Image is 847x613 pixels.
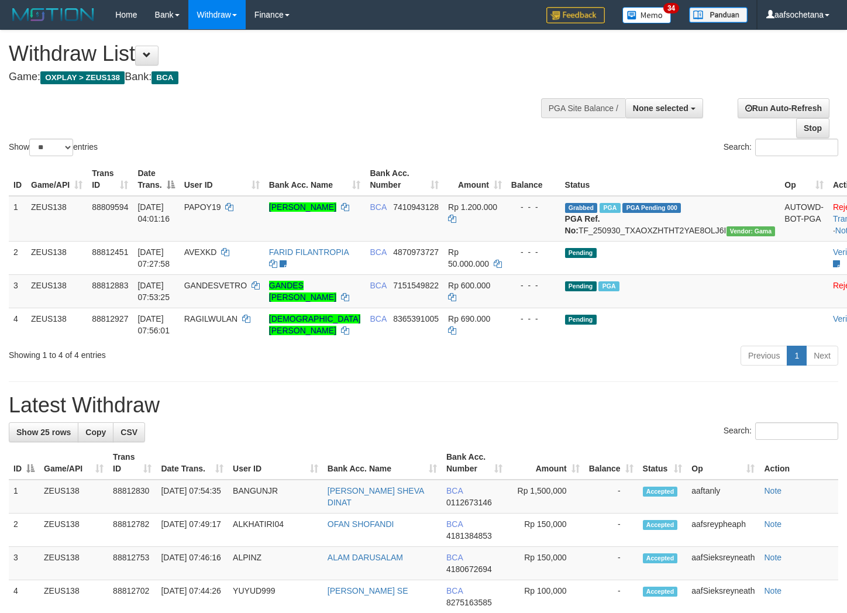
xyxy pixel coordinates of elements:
span: BCA [446,586,463,595]
div: Showing 1 to 4 of 4 entries [9,345,344,361]
td: aafsreypheaph [687,514,759,547]
input: Search: [755,422,838,440]
span: Copy 0112673146 to clipboard [446,498,492,507]
th: ID: activate to sort column descending [9,446,39,480]
a: OFAN SHOFANDI [328,519,394,529]
td: ALPINZ [228,547,323,580]
th: Bank Acc. Number: activate to sort column ascending [442,446,507,480]
span: BCA [446,486,463,495]
div: - - - [511,280,556,291]
th: Balance: activate to sort column ascending [584,446,638,480]
th: User ID: activate to sort column ascending [180,163,264,196]
td: 2 [9,241,26,274]
a: Copy [78,422,113,442]
td: Rp 150,000 [507,514,584,547]
a: Run Auto-Refresh [738,98,829,118]
td: ALKHATIRI04 [228,514,323,547]
span: 34 [663,3,679,13]
td: [DATE] 07:49:17 [156,514,228,547]
td: 3 [9,547,39,580]
td: 88812830 [108,480,156,514]
a: [DEMOGRAPHIC_DATA][PERSON_NAME] [269,314,361,335]
a: [PERSON_NAME] SE [328,586,408,595]
span: PAPOY19 [184,202,221,212]
span: Rp 690.000 [448,314,490,323]
select: Showentries [29,139,73,156]
th: Action [759,446,838,480]
a: Note [764,486,781,495]
span: [DATE] 07:27:58 [137,247,170,268]
div: PGA Site Balance / [541,98,625,118]
span: BCA [370,281,386,290]
td: 2 [9,514,39,547]
th: Amount: activate to sort column ascending [507,446,584,480]
th: Status [560,163,780,196]
span: Copy 4180672694 to clipboard [446,564,492,574]
td: 4 [9,308,26,341]
td: ZEUS138 [26,308,87,341]
span: Grabbed [565,203,598,213]
td: aafSieksreyneath [687,547,759,580]
td: ZEUS138 [26,196,87,242]
div: - - - [511,313,556,325]
td: AUTOWD-BOT-PGA [780,196,828,242]
div: - - - [511,201,556,213]
span: Pending [565,281,597,291]
span: Pending [565,248,597,258]
th: Bank Acc. Name: activate to sort column ascending [264,163,366,196]
td: 88812753 [108,547,156,580]
th: Game/API: activate to sort column ascending [26,163,87,196]
span: BCA [370,202,386,212]
span: Copy [85,428,106,437]
span: 88809594 [92,202,128,212]
th: Status: activate to sort column ascending [638,446,687,480]
th: Op: activate to sort column ascending [780,163,828,196]
th: Date Trans.: activate to sort column ascending [156,446,228,480]
td: 1 [9,480,39,514]
span: BCA [370,247,386,257]
span: OXPLAY > ZEUS138 [40,71,125,84]
span: Copy 4870973727 to clipboard [393,247,439,257]
td: ZEUS138 [26,241,87,274]
span: Vendor URL: https://trx31.1velocity.biz [727,226,776,236]
span: BCA [152,71,178,84]
td: [DATE] 07:54:35 [156,480,228,514]
img: panduan.png [689,7,748,23]
span: None selected [633,104,688,113]
span: Copy 7410943128 to clipboard [393,202,439,212]
img: Feedback.jpg [546,7,605,23]
td: ZEUS138 [39,547,108,580]
span: Marked by aaftanly [598,281,619,291]
span: Accepted [643,487,678,497]
span: Copy 4181384853 to clipboard [446,531,492,540]
span: [DATE] 07:56:01 [137,314,170,335]
th: Bank Acc. Name: activate to sort column ascending [323,446,442,480]
label: Search: [724,139,838,156]
span: GANDESVETRO [184,281,247,290]
th: Trans ID: activate to sort column ascending [108,446,156,480]
td: BANGUNJR [228,480,323,514]
span: Accepted [643,553,678,563]
span: Show 25 rows [16,428,71,437]
span: Marked by aaftanly [600,203,620,213]
th: Game/API: activate to sort column ascending [39,446,108,480]
span: AVEXKD [184,247,217,257]
a: [PERSON_NAME] SHEVA DINAT [328,486,424,507]
a: [PERSON_NAME] [269,202,336,212]
h4: Game: Bank: [9,71,553,83]
th: ID [9,163,26,196]
button: None selected [625,98,703,118]
span: RAGILWULAN [184,314,238,323]
span: PGA Pending [622,203,681,213]
td: aaftanly [687,480,759,514]
div: - - - [511,246,556,258]
img: MOTION_logo.png [9,6,98,23]
span: Rp 600.000 [448,281,490,290]
a: 1 [787,346,807,366]
a: FARID FILANTROPIA [269,247,349,257]
td: - [584,480,638,514]
td: ZEUS138 [26,274,87,308]
a: Note [764,586,781,595]
a: Show 25 rows [9,422,78,442]
span: Accepted [643,587,678,597]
